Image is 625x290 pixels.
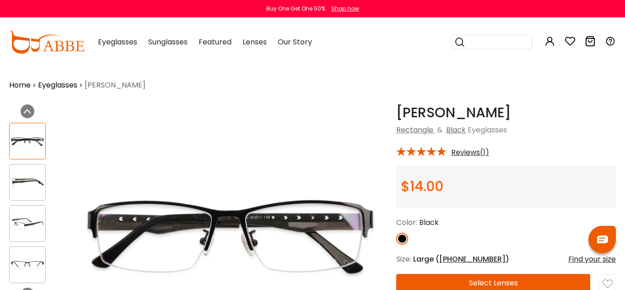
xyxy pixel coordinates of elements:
span: Color: [396,217,417,228]
h1: [PERSON_NAME] [396,104,616,121]
span: [PERSON_NAME] [85,80,145,91]
a: Eyeglasses [38,80,77,91]
img: chat [597,235,608,243]
img: David Black Metal Eyeglasses , NosePads Frames from ABBE Glasses [10,174,45,192]
img: like [603,279,613,289]
a: Shop now [327,5,359,12]
span: Featured [199,37,232,47]
span: & [435,125,444,135]
a: Black [446,125,466,135]
span: Sunglasses [148,37,188,47]
a: Home [9,80,31,91]
span: Eyeglasses [98,37,137,47]
span: Large ( ) [413,254,509,264]
span: Size: [396,254,411,264]
span: Black [419,217,439,228]
span: $14.00 [401,176,443,196]
div: Find your size [568,254,616,265]
span: [PHONE_NUMBER] [439,254,506,264]
img: David Black Metal Eyeglasses , NosePads Frames from ABBE Glasses [10,215,45,233]
a: Rectangle [396,125,433,135]
span: Reviews(1) [451,148,489,157]
span: Eyeglasses [468,125,507,135]
img: David Black Metal Eyeglasses , NosePads Frames from ABBE Glasses [10,256,45,274]
span: Lenses [242,37,267,47]
span: Our Story [278,37,312,47]
div: Buy One Get One 50% [266,5,325,13]
img: David Black Metal Eyeglasses , NosePads Frames from ABBE Glasses [10,132,45,150]
img: abbeglasses.com [9,31,84,54]
div: Shop now [331,5,359,13]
